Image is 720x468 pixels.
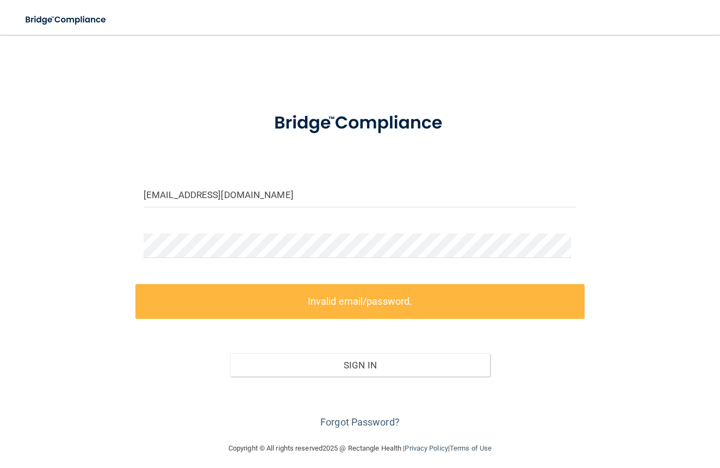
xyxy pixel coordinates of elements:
[405,444,448,452] a: Privacy Policy
[162,431,558,466] div: Copyright © All rights reserved 2025 @ Rectangle Health | |
[144,183,576,207] input: Email
[16,9,116,31] img: bridge_compliance_login_screen.278c3ca4.svg
[230,353,490,377] button: Sign In
[256,100,464,146] img: bridge_compliance_login_screen.278c3ca4.svg
[320,416,400,428] a: Forgot Password?
[450,444,492,452] a: Terms of Use
[135,284,585,318] label: Invalid email/password.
